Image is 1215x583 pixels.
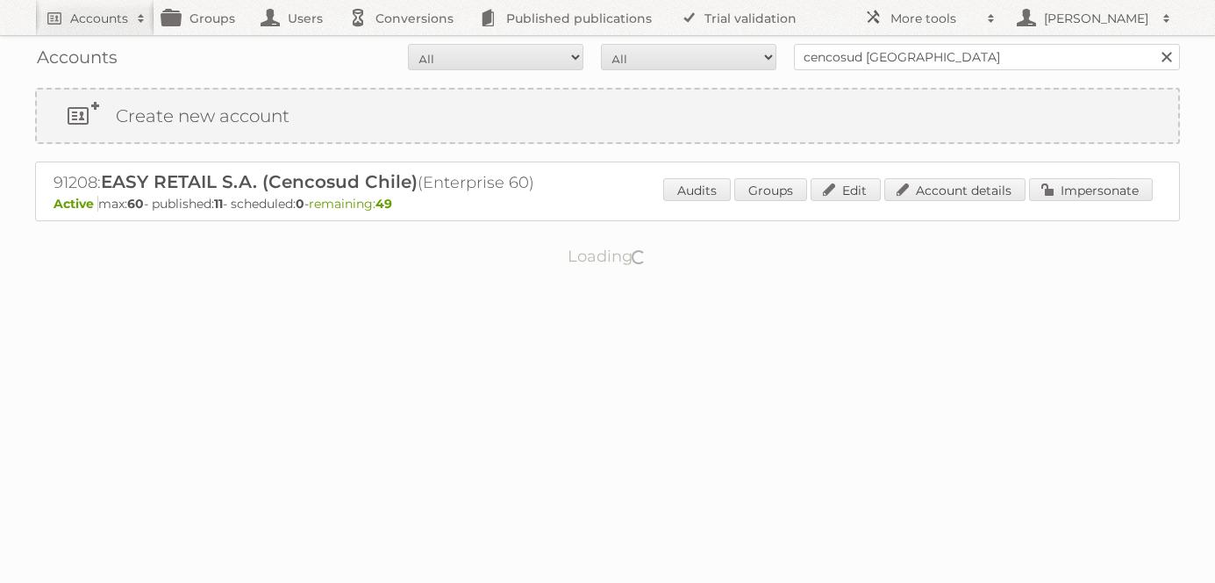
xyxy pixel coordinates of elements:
[54,196,98,212] span: Active
[884,178,1026,201] a: Account details
[890,10,978,27] h2: More tools
[70,10,128,27] h2: Accounts
[54,196,1161,212] p: max: - published: - scheduled: -
[811,178,881,201] a: Edit
[54,171,668,194] h2: 91208: (Enterprise 60)
[101,171,418,192] span: EASY RETAIL S.A. (Cencosud Chile)
[1029,178,1153,201] a: Impersonate
[663,178,731,201] a: Audits
[309,196,392,212] span: remaining:
[375,196,392,212] strong: 49
[296,196,304,212] strong: 0
[214,196,223,212] strong: 11
[1040,10,1154,27] h2: [PERSON_NAME]
[512,239,703,274] p: Loading
[127,196,144,212] strong: 60
[734,178,807,201] a: Groups
[37,90,1178,142] a: Create new account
